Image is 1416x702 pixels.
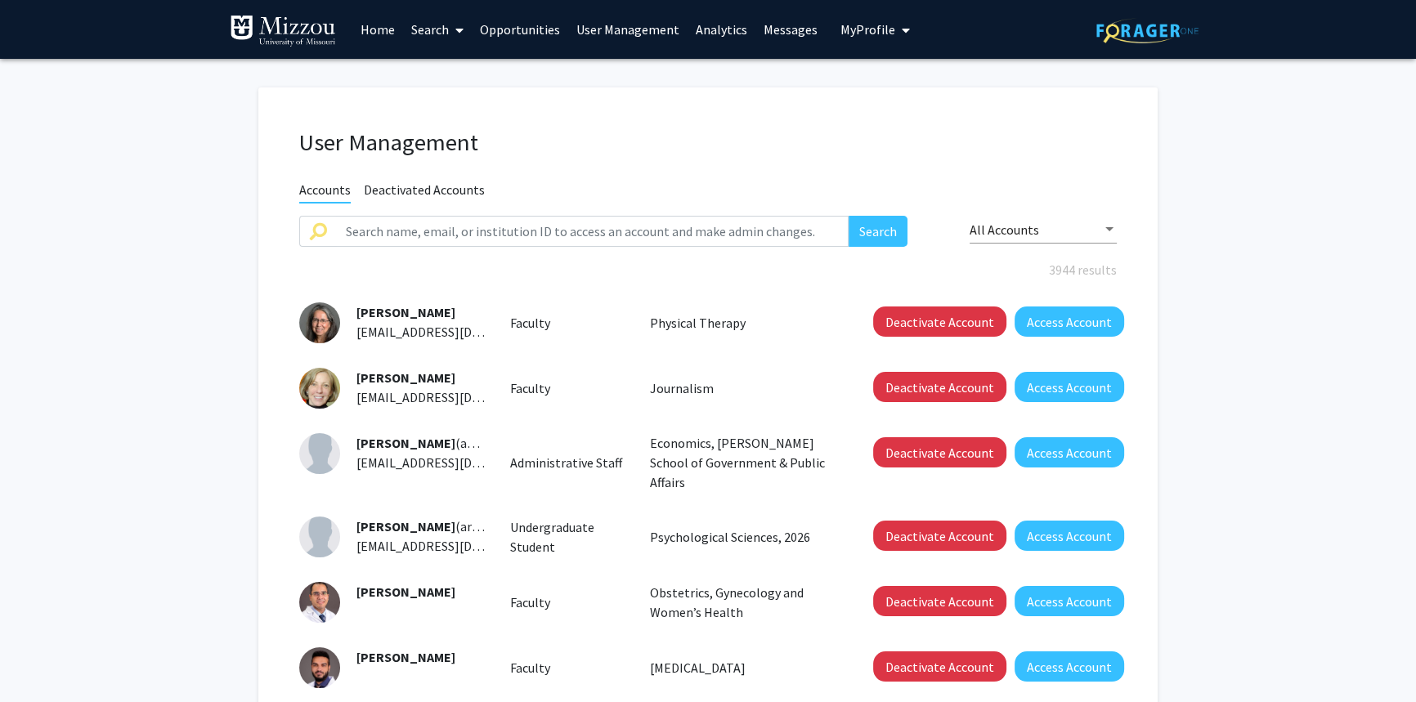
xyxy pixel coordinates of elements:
button: Deactivate Account [873,437,1006,467]
a: Search [403,1,472,58]
img: ForagerOne Logo [1096,18,1199,43]
span: [PERSON_NAME] [356,584,455,600]
button: Access Account [1015,306,1124,337]
p: Physical Therapy [650,313,836,333]
span: All Accounts [970,221,1039,238]
img: Profile Picture [299,516,340,557]
img: Profile Picture [299,433,340,474]
div: 3944 results [287,260,1129,279]
span: [PERSON_NAME] [356,435,455,451]
h1: User Management [299,128,1117,157]
p: Economics, [PERSON_NAME] School of Government & Public Affairs [650,433,836,492]
span: (araxht) [356,518,501,534]
a: User Management [568,1,688,58]
span: [EMAIL_ADDRESS][DOMAIN_NAME] [356,389,556,405]
span: (abbottkm) [356,435,522,451]
button: Deactivate Account [873,651,1006,682]
button: Access Account [1015,586,1124,616]
a: Opportunities [472,1,568,58]
a: Messages [755,1,826,58]
span: Accounts [299,181,351,203]
span: My Profile [840,21,895,38]
button: Deactivate Account [873,306,1006,337]
span: [EMAIL_ADDRESS][DOMAIN_NAME] [356,538,556,554]
p: Obstetrics, Gynecology and Women’s Health [650,583,836,622]
a: Analytics [688,1,755,58]
span: [PERSON_NAME] [356,518,455,534]
img: Profile Picture [299,368,340,409]
div: Undergraduate Student [498,517,639,557]
button: Access Account [1015,437,1124,467]
button: Access Account [1015,372,1124,402]
img: Profile Picture [299,582,340,623]
button: Search [849,216,907,247]
button: Deactivate Account [873,521,1006,551]
img: University of Missouri Logo [230,15,336,47]
input: Search name, email, or institution ID to access an account and make admin changes. [336,216,849,247]
div: Administrative Staff [498,453,639,472]
span: Deactivated Accounts [364,181,485,202]
div: Faculty [498,313,639,333]
div: Faculty [498,592,639,612]
a: Home [352,1,403,58]
span: [EMAIL_ADDRESS][DOMAIN_NAME][US_STATE] [356,324,622,340]
span: [PERSON_NAME] [356,649,455,665]
span: [PERSON_NAME] [356,369,455,386]
p: Journalism [650,378,836,398]
div: Faculty [498,378,639,398]
p: [MEDICAL_DATA] [650,658,836,677]
span: [EMAIL_ADDRESS][DOMAIN_NAME] [356,454,556,471]
span: [PERSON_NAME] [356,304,455,320]
button: Access Account [1015,651,1124,682]
button: Deactivate Account [873,372,1006,402]
img: Profile Picture [299,647,340,688]
p: Psychological Sciences, 2026 [650,527,836,547]
button: Access Account [1015,521,1124,551]
div: Faculty [498,658,639,677]
img: Profile Picture [299,302,340,343]
iframe: Chat [12,628,69,690]
button: Deactivate Account [873,586,1006,616]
